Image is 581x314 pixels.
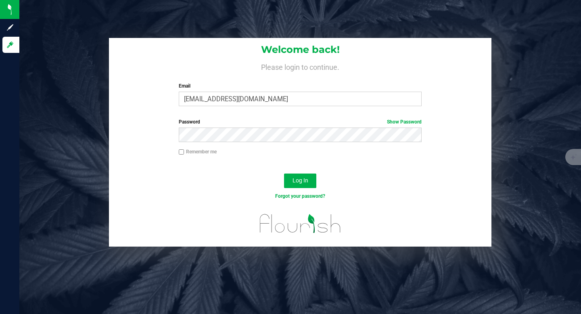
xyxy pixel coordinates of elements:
input: Remember me [179,149,184,155]
label: Email [179,82,422,90]
inline-svg: Log in [6,41,14,49]
span: Password [179,119,200,125]
label: Remember me [179,148,217,155]
span: Log In [293,177,308,184]
h1: Welcome back! [109,44,491,55]
a: Show Password [387,119,422,125]
inline-svg: Sign up [6,23,14,31]
a: Forgot your password? [275,193,325,199]
h4: Please login to continue. [109,61,491,71]
img: flourish_logo.svg [253,208,348,239]
button: Log In [284,174,316,188]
